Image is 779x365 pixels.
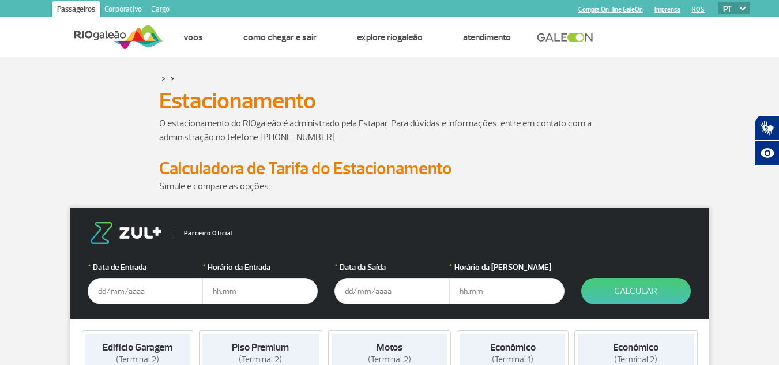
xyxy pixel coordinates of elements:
strong: Econômico [613,341,658,353]
a: Voos [183,32,203,43]
a: Cargo [146,1,174,20]
button: Abrir recursos assistivos. [755,141,779,166]
input: hh:mm [449,278,565,304]
a: > [161,72,165,85]
a: Passageiros [52,1,100,20]
span: (Terminal 1) [492,354,533,365]
label: Horário da [PERSON_NAME] [449,261,565,273]
span: (Terminal 2) [614,354,657,365]
a: > [170,72,174,85]
div: Plugin de acessibilidade da Hand Talk. [755,115,779,166]
a: Imprensa [654,6,680,13]
a: Corporativo [100,1,146,20]
a: Compra On-line GaleOn [578,6,643,13]
input: dd/mm/aaaa [334,278,450,304]
a: Explore RIOgaleão [357,32,423,43]
input: dd/mm/aaaa [88,278,203,304]
img: logo-zul.png [88,222,164,244]
a: Atendimento [463,32,511,43]
strong: Motos [377,341,402,353]
p: Simule e compare as opções. [159,179,620,193]
strong: Piso Premium [232,341,289,353]
strong: Econômico [490,341,536,353]
p: O estacionamento do RIOgaleão é administrado pela Estapar. Para dúvidas e informações, entre em c... [159,116,620,144]
button: Abrir tradutor de língua de sinais. [755,115,779,141]
label: Horário da Entrada [202,261,318,273]
h2: Calculadora de Tarifa do Estacionamento [159,158,620,179]
a: Como chegar e sair [243,32,317,43]
button: Calcular [581,278,691,304]
label: Data de Entrada [88,261,203,273]
a: RQS [692,6,705,13]
span: (Terminal 2) [116,354,159,365]
span: (Terminal 2) [239,354,282,365]
span: (Terminal 2) [368,354,411,365]
span: Parceiro Oficial [174,230,233,236]
input: hh:mm [202,278,318,304]
label: Data da Saída [334,261,450,273]
h1: Estacionamento [159,91,620,111]
strong: Edifício Garagem [103,341,172,353]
